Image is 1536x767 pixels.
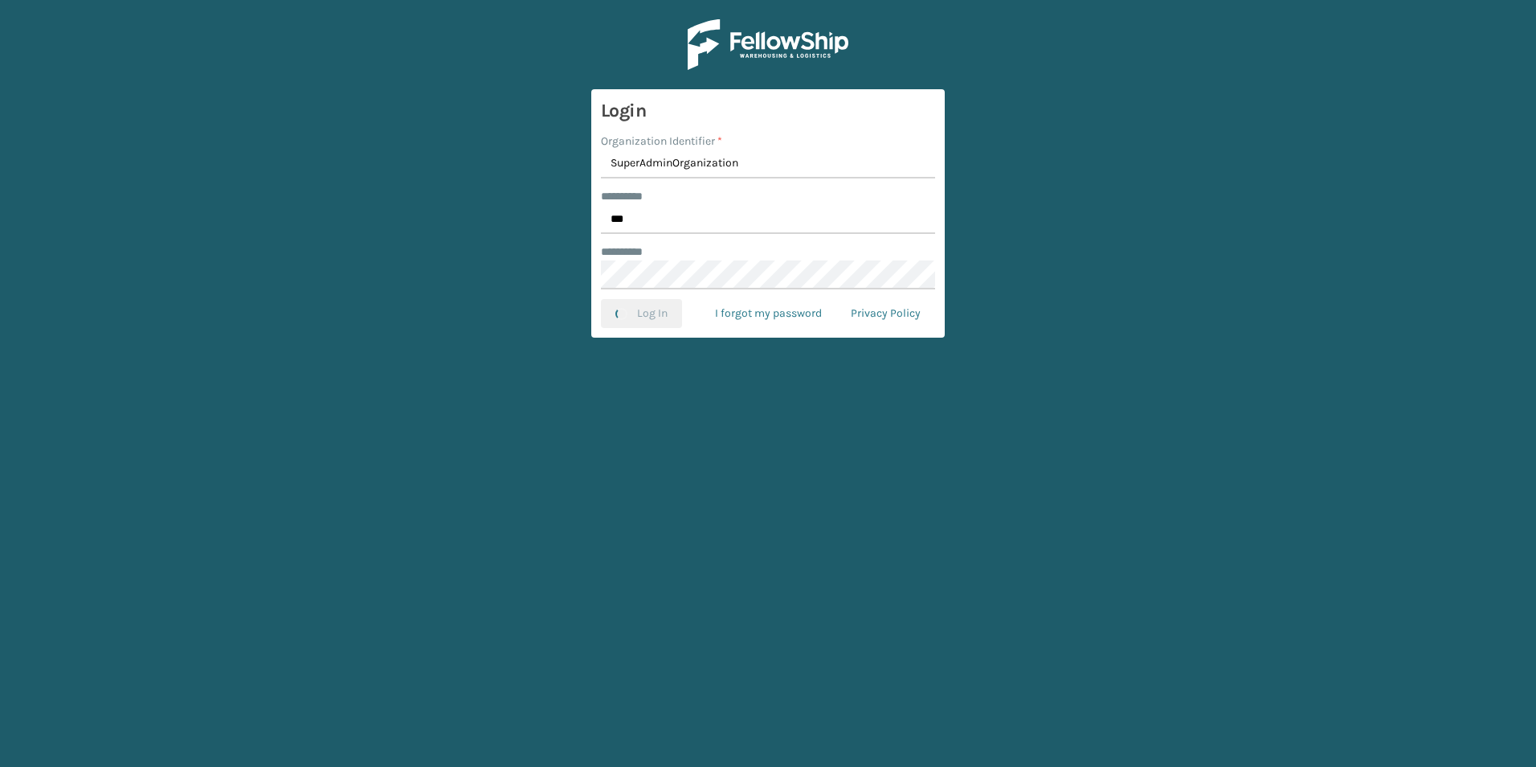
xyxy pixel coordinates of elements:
label: Organization Identifier [601,133,722,150]
h3: Login [601,99,935,123]
a: Privacy Policy [836,299,935,328]
img: Logo [688,19,848,70]
a: I forgot my password [701,299,836,328]
button: Log In [601,299,682,328]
